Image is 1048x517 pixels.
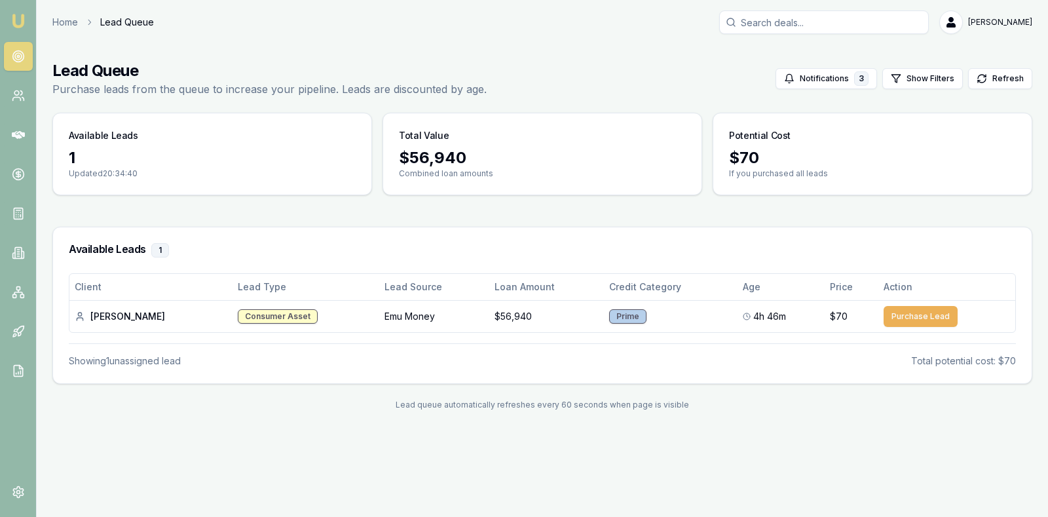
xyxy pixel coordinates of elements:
[69,168,356,179] p: Updated 20:34:40
[719,10,929,34] input: Search deals
[52,400,1032,410] div: Lead queue automatically refreshes every 60 seconds when page is visible
[379,274,489,300] th: Lead Source
[882,68,963,89] button: Show Filters
[399,147,686,168] div: $ 56,940
[489,274,604,300] th: Loan Amount
[878,274,1015,300] th: Action
[52,60,487,81] h1: Lead Queue
[100,16,154,29] span: Lead Queue
[489,300,604,332] td: $56,940
[825,274,879,300] th: Price
[968,17,1032,28] span: [PERSON_NAME]
[69,274,233,300] th: Client
[399,168,686,179] p: Combined loan amounts
[399,129,449,142] h3: Total Value
[10,13,26,29] img: emu-icon-u.png
[968,68,1032,89] button: Refresh
[609,309,646,324] div: Prime
[729,147,1016,168] div: $ 70
[52,16,154,29] nav: breadcrumb
[238,309,318,324] div: Consumer Asset
[233,274,379,300] th: Lead Type
[52,16,78,29] a: Home
[69,243,1016,258] h3: Available Leads
[69,354,181,368] div: Showing 1 unassigned lead
[729,129,791,142] h3: Potential Cost
[884,306,958,327] button: Purchase Lead
[729,168,1016,179] p: If you purchased all leads
[69,129,138,142] h3: Available Leads
[911,354,1016,368] div: Total potential cost: $70
[604,274,738,300] th: Credit Category
[830,310,848,323] span: $70
[151,243,169,258] div: 1
[75,310,227,323] div: [PERSON_NAME]
[854,71,869,86] div: 3
[776,68,877,89] button: Notifications3
[52,81,487,97] p: Purchase leads from the queue to increase your pipeline. Leads are discounted by age.
[379,300,489,332] td: Emu Money
[738,274,825,300] th: Age
[69,147,356,168] div: 1
[753,310,786,323] span: 4h 46m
